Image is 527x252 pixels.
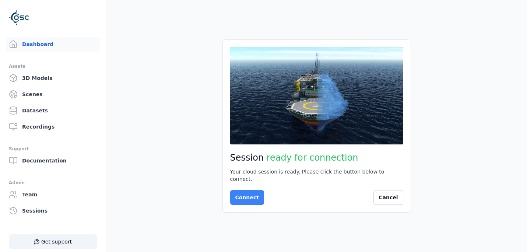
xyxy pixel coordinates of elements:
a: Dashboard [6,37,100,52]
div: Assets [9,62,97,71]
a: Datasets [6,103,100,118]
div: Admin [9,178,97,187]
button: Cancel [373,190,403,205]
a: Scenes [6,87,100,102]
img: Logo [9,7,29,28]
a: Recordings [6,119,100,134]
a: Sessions [6,203,100,218]
div: Your cloud session is ready. Please click the button below to connect. [230,168,403,183]
a: Documentation [6,153,100,168]
a: Team [6,187,100,202]
a: 3D Models [6,71,100,85]
button: Get support [9,234,97,249]
div: Support [9,144,97,153]
h2: Session [230,152,403,164]
span: ready for connection [267,153,358,163]
button: Connect [230,190,264,205]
